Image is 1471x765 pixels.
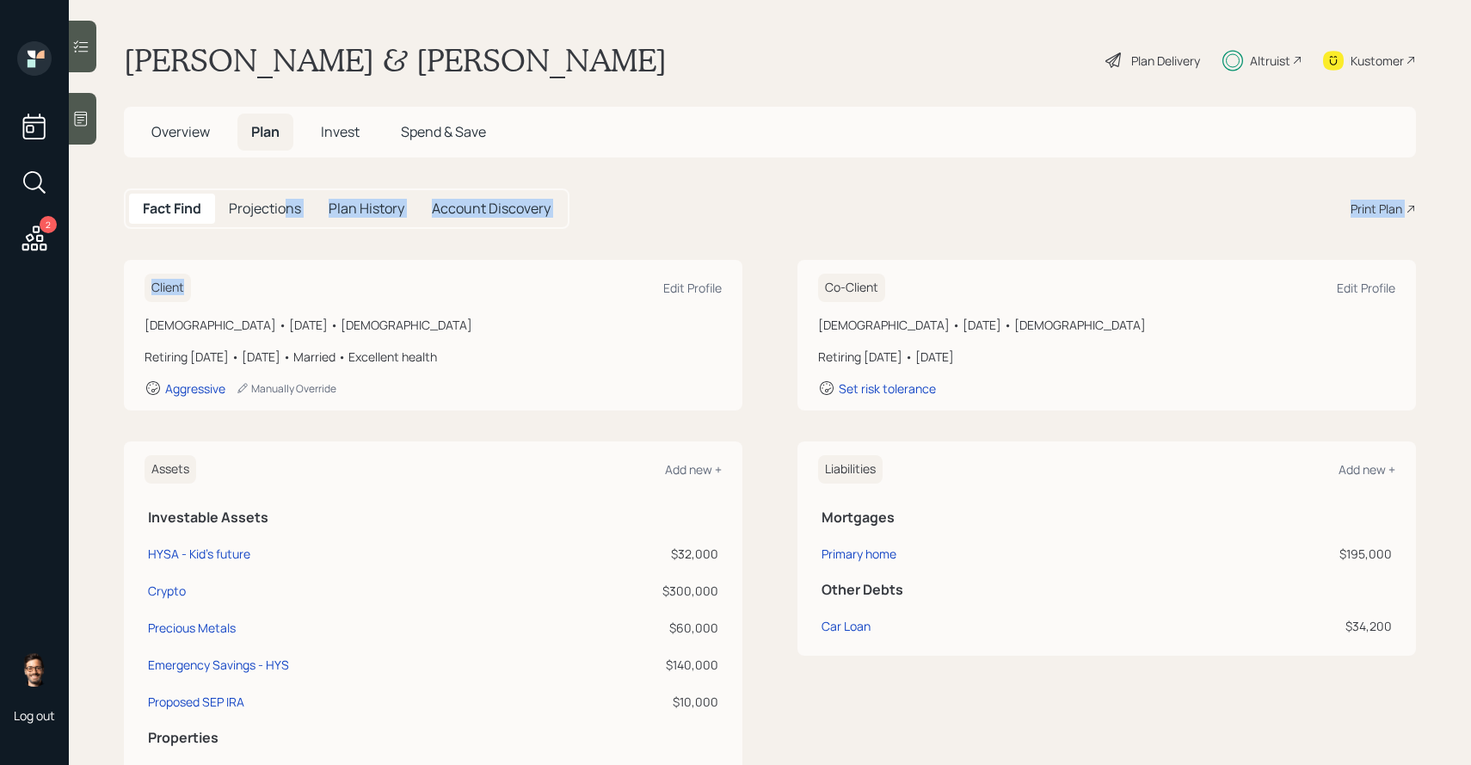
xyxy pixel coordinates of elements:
[143,201,201,217] h5: Fact Find
[553,545,718,563] div: $32,000
[145,274,191,302] h6: Client
[822,582,1392,598] h5: Other Debts
[1351,200,1402,218] div: Print Plan
[818,316,1395,334] div: [DEMOGRAPHIC_DATA] • [DATE] • [DEMOGRAPHIC_DATA]
[822,617,871,635] div: Car Loan
[148,582,186,600] div: Crypto
[822,509,1392,526] h5: Mortgages
[165,380,225,397] div: Aggressive
[1351,52,1404,70] div: Kustomer
[1131,52,1200,70] div: Plan Delivery
[251,122,280,141] span: Plan
[17,652,52,687] img: sami-boghos-headshot.png
[1339,461,1395,478] div: Add new +
[40,216,57,233] div: 2
[148,509,718,526] h5: Investable Assets
[1337,280,1395,296] div: Edit Profile
[401,122,486,141] span: Spend & Save
[148,545,250,563] div: HYSA - Kid's future
[553,619,718,637] div: $60,000
[145,455,196,484] h6: Assets
[818,455,883,484] h6: Liabilities
[145,316,722,334] div: [DEMOGRAPHIC_DATA] • [DATE] • [DEMOGRAPHIC_DATA]
[432,201,551,217] h5: Account Discovery
[14,707,55,724] div: Log out
[124,41,667,79] h1: [PERSON_NAME] & [PERSON_NAME]
[229,201,301,217] h5: Projections
[1156,545,1392,563] div: $195,000
[1250,52,1290,70] div: Altruist
[148,619,236,637] div: Precious Metals
[818,348,1395,366] div: Retiring [DATE] • [DATE]
[553,693,718,711] div: $10,000
[665,461,722,478] div: Add new +
[236,381,336,396] div: Manually Override
[553,582,718,600] div: $300,000
[818,274,885,302] h6: Co-Client
[148,730,718,746] h5: Properties
[148,656,289,674] div: Emergency Savings - HYS
[839,380,936,397] div: Set risk tolerance
[148,693,244,711] div: Proposed SEP IRA
[329,201,404,217] h5: Plan History
[145,348,722,366] div: Retiring [DATE] • [DATE] • Married • Excellent health
[822,545,896,563] div: Primary home
[321,122,360,141] span: Invest
[663,280,722,296] div: Edit Profile
[553,656,718,674] div: $140,000
[1156,617,1392,635] div: $34,200
[151,122,210,141] span: Overview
